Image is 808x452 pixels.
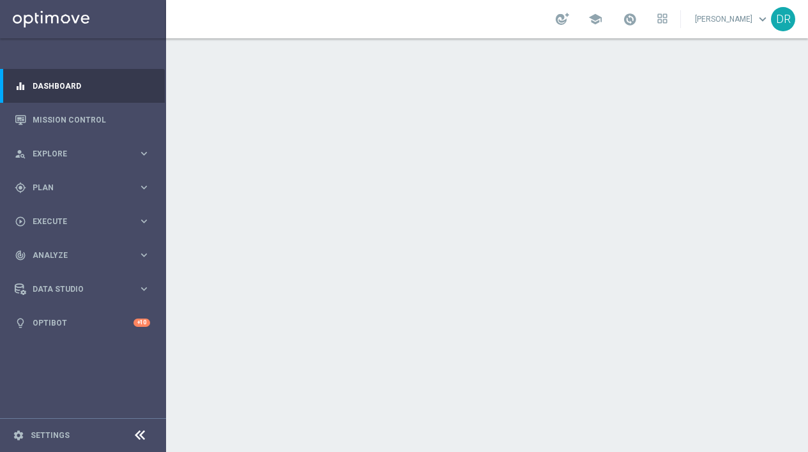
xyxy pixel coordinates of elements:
span: Execute [33,218,138,225]
button: lightbulb Optibot +10 [14,318,151,328]
button: Mission Control [14,115,151,125]
button: gps_fixed Plan keyboard_arrow_right [14,183,151,193]
span: Data Studio [33,285,138,293]
div: Explore [15,148,138,160]
i: track_changes [15,250,26,261]
div: Data Studio [15,283,138,295]
button: play_circle_outline Execute keyboard_arrow_right [14,216,151,227]
button: equalizer Dashboard [14,81,151,91]
i: lightbulb [15,317,26,329]
button: Data Studio keyboard_arrow_right [14,284,151,294]
div: Dashboard [15,69,150,103]
span: Analyze [33,252,138,259]
span: keyboard_arrow_down [756,12,770,26]
a: Optibot [33,306,133,340]
button: track_changes Analyze keyboard_arrow_right [14,250,151,260]
i: keyboard_arrow_right [138,283,150,295]
div: Analyze [15,250,138,261]
div: Mission Control [15,103,150,137]
i: keyboard_arrow_right [138,249,150,261]
a: Mission Control [33,103,150,137]
div: Plan [15,182,138,193]
i: keyboard_arrow_right [138,215,150,227]
div: Execute [15,216,138,227]
a: Dashboard [33,69,150,103]
i: gps_fixed [15,182,26,193]
i: play_circle_outline [15,216,26,227]
i: settings [13,430,24,441]
i: person_search [15,148,26,160]
span: school [588,12,602,26]
span: Explore [33,150,138,158]
div: DR [771,7,795,31]
button: person_search Explore keyboard_arrow_right [14,149,151,159]
span: Plan [33,184,138,192]
i: equalizer [15,80,26,92]
a: Settings [31,432,70,439]
div: Optibot [15,306,150,340]
div: +10 [133,319,150,327]
i: keyboard_arrow_right [138,147,150,160]
i: keyboard_arrow_right [138,181,150,193]
a: [PERSON_NAME]keyboard_arrow_down [694,10,771,29]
